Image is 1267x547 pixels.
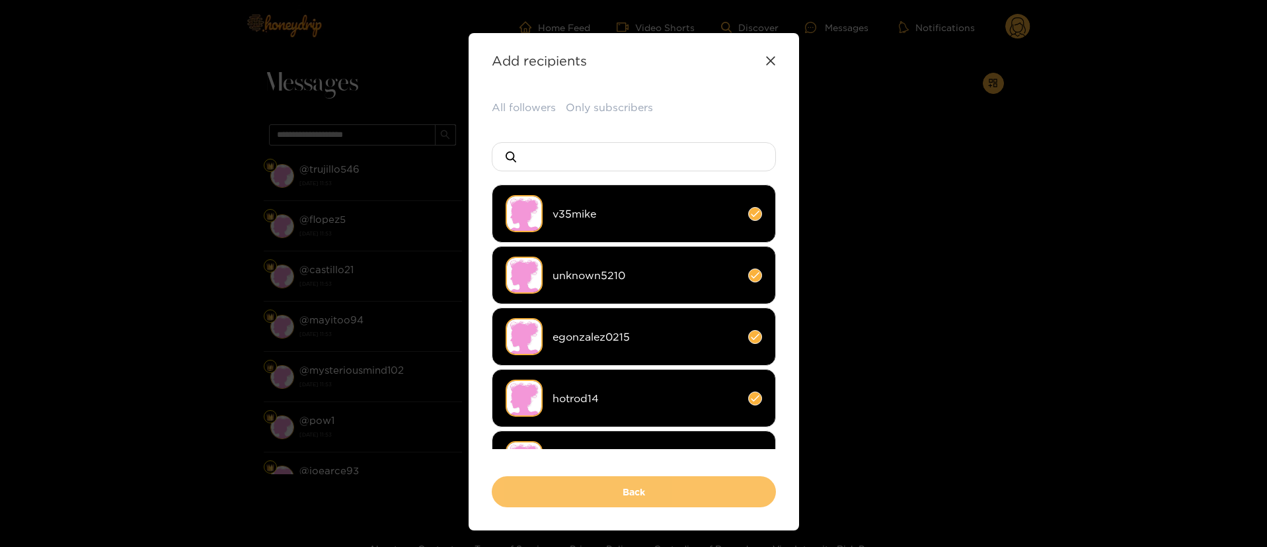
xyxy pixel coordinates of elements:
[506,380,543,417] img: no-avatar.png
[566,100,653,115] button: Only subscribers
[492,100,556,115] button: All followers
[506,318,543,355] img: no-avatar.png
[492,53,587,68] strong: Add recipients
[506,257,543,294] img: no-avatar.png
[553,206,738,222] span: v35mike
[492,476,776,507] button: Back
[506,195,543,232] img: no-avatar.png
[553,268,738,283] span: unknown5210
[553,391,738,406] span: hotrod14
[553,329,738,345] span: egonzalez0215
[506,441,543,478] img: no-avatar.png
